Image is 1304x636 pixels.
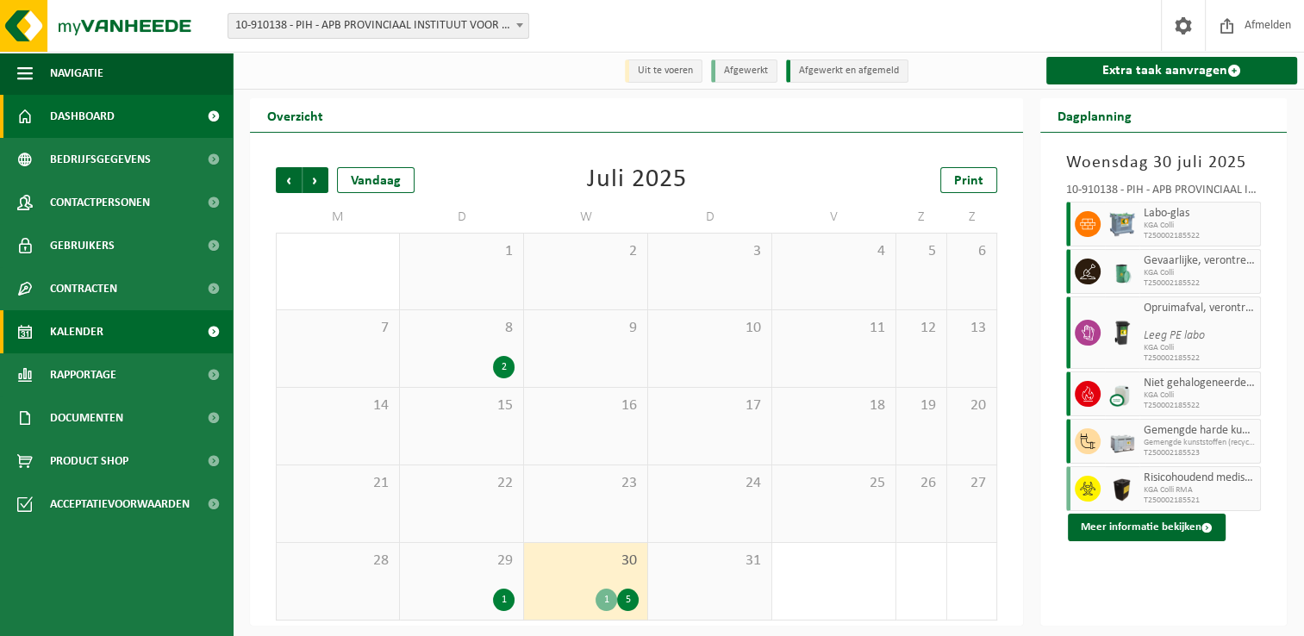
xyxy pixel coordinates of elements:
[1046,57,1297,84] a: Extra taak aanvragen
[533,319,639,338] span: 9
[1144,438,1256,448] span: Gemengde kunststoffen (recycleerbaar),box met deksel
[905,396,938,415] span: 19
[1144,278,1256,289] span: T250002185522
[905,242,938,261] span: 5
[1109,320,1135,346] img: WB-0240-HPE-BK-01
[50,267,117,310] span: Contracten
[50,224,115,267] span: Gebruikers
[409,319,515,338] span: 8
[657,319,763,338] span: 10
[250,98,340,132] h2: Overzicht
[781,319,887,338] span: 11
[533,242,639,261] span: 2
[493,589,515,611] div: 1
[1144,448,1256,458] span: T250002185523
[1109,381,1135,407] img: LP-LD-CU
[337,167,415,193] div: Vandaag
[1144,302,1256,315] span: Opruimafval, verontreinigd met diverse gevaarlijke afvalstoffen
[1144,353,1256,364] span: T250002185522
[1144,390,1256,401] span: KGA Colli
[596,589,617,611] div: 1
[50,310,103,353] span: Kalender
[587,167,687,193] div: Juli 2025
[409,552,515,571] span: 29
[50,138,151,181] span: Bedrijfsgegevens
[533,474,639,493] span: 23
[1066,184,1261,202] div: 10-910138 - PIH - APB PROVINCIAAL INSTITUUT VOOR HYGIENE - [GEOGRAPHIC_DATA]
[1144,424,1256,438] span: Gemengde harde kunststoffen (PE, PP en PVC), recycleerbaar (industrieel)
[1109,259,1135,284] img: PB-OT-0200-MET-00-02
[409,396,515,415] span: 15
[1144,268,1256,278] span: KGA Colli
[1144,377,1256,390] span: Niet gehalogeneerde solventen - hoogcalorisch in kleinverpakking
[1144,329,1205,342] i: Leeg PE labo
[1144,496,1256,506] span: T250002185521
[772,202,896,233] td: V
[1068,514,1226,541] button: Meer informatie bekijken
[954,174,983,188] span: Print
[940,167,997,193] a: Print
[1040,98,1149,132] h2: Dagplanning
[50,440,128,483] span: Product Shop
[1144,401,1256,411] span: T250002185522
[648,202,772,233] td: D
[1144,207,1256,221] span: Labo-glas
[400,202,524,233] td: D
[409,242,515,261] span: 1
[285,552,390,571] span: 28
[1109,211,1135,237] img: PB-AP-0800-MET-02-01
[285,474,390,493] span: 21
[657,242,763,261] span: 3
[524,202,648,233] td: W
[1144,221,1256,231] span: KGA Colli
[1144,343,1256,353] span: KGA Colli
[276,167,302,193] span: Vorige
[617,589,639,611] div: 5
[409,474,515,493] span: 22
[1144,231,1256,241] span: T250002185522
[781,396,887,415] span: 18
[533,552,639,571] span: 30
[50,353,116,396] span: Rapportage
[905,319,938,338] span: 12
[1144,254,1256,268] span: Gevaarlijke, verontreinigde grond
[285,319,390,338] span: 7
[896,202,947,233] td: Z
[1144,471,1256,485] span: Risicohoudend medisch afval
[50,52,103,95] span: Navigatie
[1109,428,1135,454] img: PB-LB-0680-HPE-GY-11
[625,59,702,83] li: Uit te voeren
[956,474,989,493] span: 27
[905,474,938,493] span: 26
[50,95,115,138] span: Dashboard
[533,396,639,415] span: 16
[50,181,150,224] span: Contactpersonen
[781,242,887,261] span: 4
[711,59,777,83] li: Afgewerkt
[1109,476,1135,502] img: LP-SB-00050-HPE-51
[276,202,400,233] td: M
[228,14,528,38] span: 10-910138 - PIH - APB PROVINCIAAL INSTITUUT VOOR HYGIENE - ANTWERPEN
[493,356,515,378] div: 2
[50,483,190,526] span: Acceptatievoorwaarden
[50,396,123,440] span: Documenten
[781,474,887,493] span: 25
[1066,150,1261,176] h3: Woensdag 30 juli 2025
[956,319,989,338] span: 13
[228,13,529,39] span: 10-910138 - PIH - APB PROVINCIAAL INSTITUUT VOOR HYGIENE - ANTWERPEN
[956,242,989,261] span: 6
[956,396,989,415] span: 20
[786,59,908,83] li: Afgewerkt en afgemeld
[303,167,328,193] span: Volgende
[657,474,763,493] span: 24
[657,552,763,571] span: 31
[657,396,763,415] span: 17
[285,396,390,415] span: 14
[1144,485,1256,496] span: KGA Colli RMA
[947,202,998,233] td: Z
